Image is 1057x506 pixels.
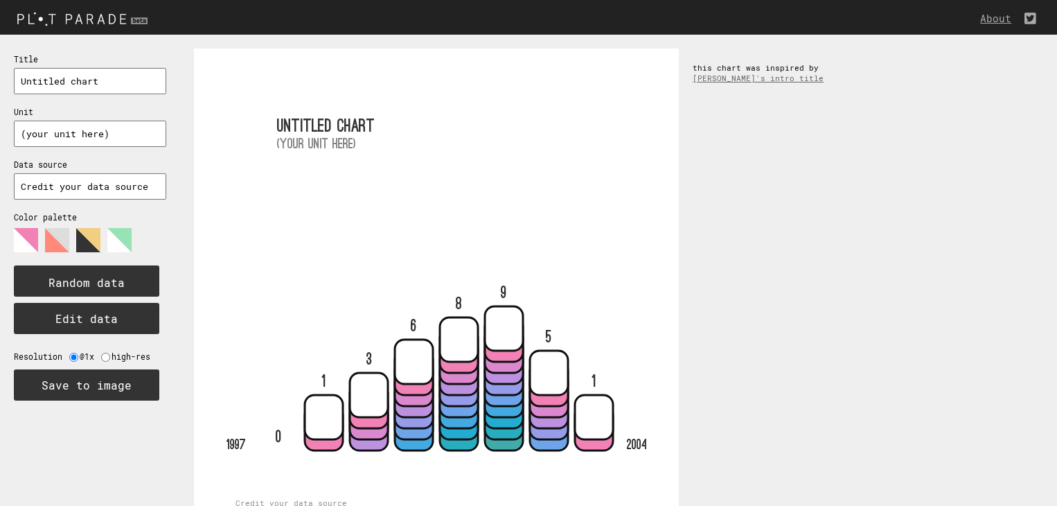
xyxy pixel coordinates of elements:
[693,73,824,83] a: [PERSON_NAME]'s intro title
[411,319,417,333] text: 6
[14,303,159,334] button: Edit data
[48,275,125,290] text: Random data
[14,54,166,64] p: Title
[226,439,246,451] tspan: 1997
[14,369,159,401] button: Save to image
[112,351,157,362] label: high-res
[592,374,596,389] text: 1
[277,138,356,150] text: (your unit here)
[980,12,1018,25] a: About
[679,49,845,97] div: this chart was inspired by
[321,374,326,389] text: 1
[456,297,462,311] text: 8
[276,430,282,444] text: 0
[546,330,552,344] text: 5
[277,118,375,134] tspan: Untitled chart
[627,439,647,451] tspan: 2004
[501,286,507,300] text: 9
[366,352,372,367] text: 3
[14,159,166,170] p: Data source
[14,351,69,362] label: Resolution
[80,351,101,362] label: @1x
[14,107,166,117] p: Unit
[14,212,166,223] p: Color palette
